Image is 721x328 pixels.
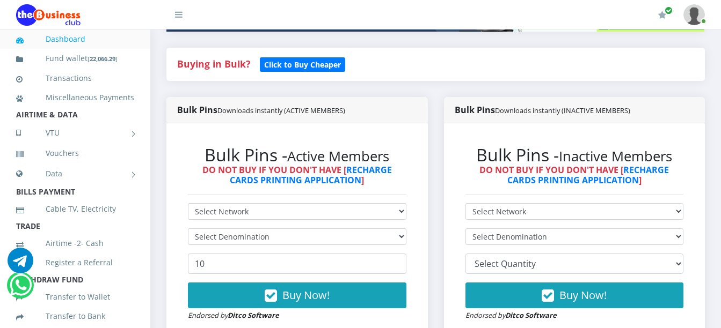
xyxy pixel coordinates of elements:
strong: DO NOT BUY IF YOU DON'T HAVE [ ] [479,164,669,186]
strong: Bulk Pins [177,104,345,116]
small: [ ] [88,55,118,63]
a: Miscellaneous Payments [16,85,134,110]
img: Logo [16,4,81,26]
small: Active Members [287,147,389,166]
b: Click to Buy Cheaper [264,59,341,70]
button: Buy Now! [188,282,406,308]
small: Downloads instantly (ACTIVE MEMBERS) [217,106,345,115]
a: VTU [16,120,134,146]
small: Endorsed by [188,310,279,320]
a: Transactions [16,66,134,91]
span: Buy Now! [282,288,330,302]
a: Click to Buy Cheaper [260,57,345,70]
strong: Bulk Pins [455,104,630,116]
i: Renew/Upgrade Subscription [658,11,666,19]
h2: Bulk Pins - [465,145,684,165]
a: Dashboard [16,27,134,51]
span: Buy Now! [559,288,607,302]
a: Data [16,160,134,187]
a: Vouchers [16,141,134,166]
small: Inactive Members [559,147,672,166]
a: RECHARGE CARDS PRINTING APPLICATION [230,164,392,186]
a: Transfer to Wallet [16,285,134,309]
strong: DO NOT BUY IF YOU DON'T HAVE [ ] [202,164,392,186]
strong: Buying in Bulk? [177,57,250,70]
a: Register a Referral [16,250,134,275]
a: Airtime -2- Cash [16,231,134,256]
img: User [683,4,705,25]
input: Enter Quantity [188,254,406,274]
a: RECHARGE CARDS PRINTING APPLICATION [507,164,669,186]
a: Chat for support [10,280,32,298]
h2: Bulk Pins - [188,145,406,165]
strong: Ditco Software [228,310,279,320]
button: Buy Now! [465,282,684,308]
b: 22,066.29 [90,55,115,63]
a: Cable TV, Electricity [16,197,134,221]
strong: Ditco Software [505,310,557,320]
a: Chat for support [8,256,33,273]
small: Endorsed by [465,310,557,320]
span: Renew/Upgrade Subscription [665,6,673,14]
small: Downloads instantly (INACTIVE MEMBERS) [495,106,630,115]
a: Fund wallet[22,066.29] [16,46,134,71]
